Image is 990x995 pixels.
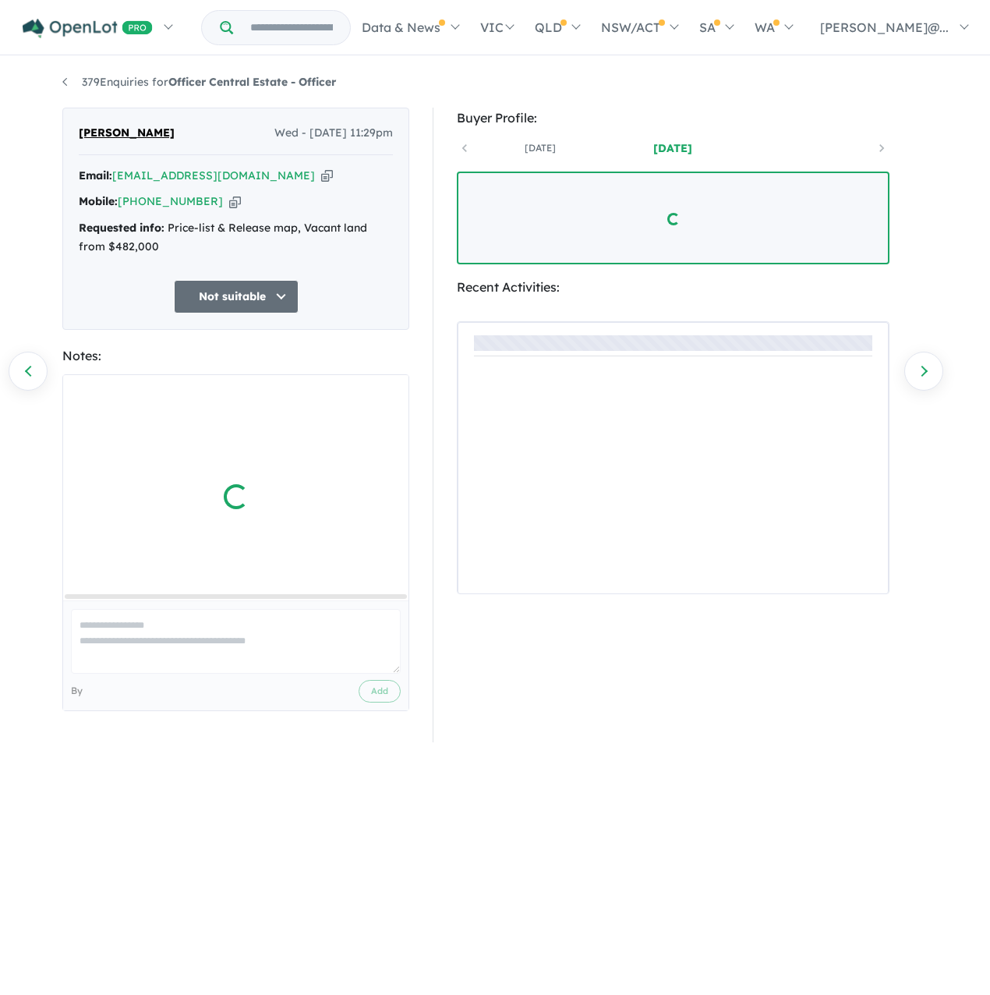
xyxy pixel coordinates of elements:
[79,219,393,257] div: Price-list & Release map, Vacant land from $482,000
[457,277,889,298] div: Recent Activities:
[474,140,606,156] a: [DATE]
[62,345,409,366] div: Notes:
[79,168,112,182] strong: Email:
[118,194,223,208] a: [PHONE_NUMBER]
[112,168,315,182] a: [EMAIL_ADDRESS][DOMAIN_NAME]
[79,194,118,208] strong: Mobile:
[174,280,299,313] button: Not suitable
[274,124,393,143] span: Wed - [DATE] 11:29pm
[79,221,164,235] strong: Requested info:
[168,75,336,89] strong: Officer Central Estate - Officer
[457,108,889,129] div: Buyer Profile:
[606,140,739,156] a: [DATE]
[62,73,928,92] nav: breadcrumb
[229,193,241,210] button: Copy
[321,168,333,184] button: Copy
[236,11,347,44] input: Try estate name, suburb, builder or developer
[23,19,153,38] img: Openlot PRO Logo White
[79,124,175,143] span: [PERSON_NAME]
[62,75,336,89] a: 379Enquiries forOfficer Central Estate - Officer
[820,19,949,35] span: [PERSON_NAME]@...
